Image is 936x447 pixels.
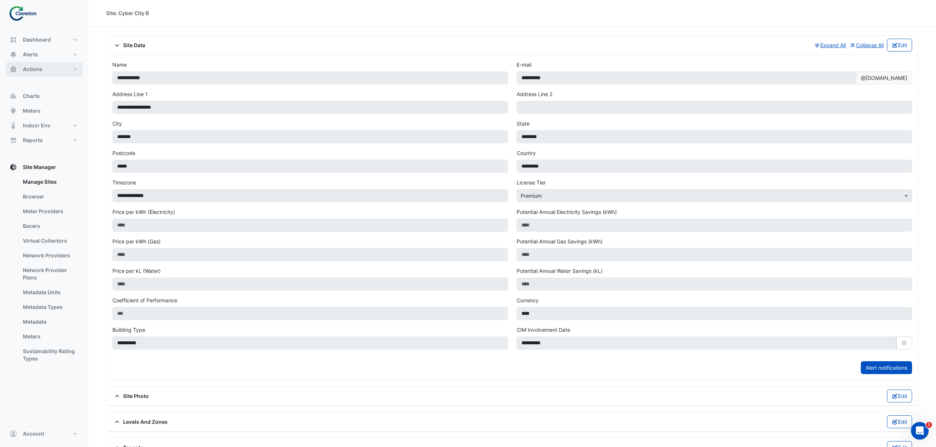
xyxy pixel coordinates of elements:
[849,39,884,52] button: Collapse All
[887,415,912,428] button: Edit
[517,149,536,157] label: Country
[106,9,149,17] div: Site: Cyber City B
[517,208,617,216] label: Potential Annual Electricity Savings (kWh)
[17,204,83,219] a: Meter Providers
[17,329,83,344] a: Meters
[10,163,17,171] app-icon: Site Manager
[10,36,17,43] app-icon: Dashboard
[23,137,43,144] span: Reports
[112,179,136,186] label: Timezone
[23,430,44,437] span: Account
[6,175,83,369] div: Site Manager
[861,361,912,374] a: Alert notifications
[112,120,122,127] label: City
[814,39,846,52] button: Expand All
[6,89,83,103] button: Charts
[23,92,40,100] span: Charts
[112,90,148,98] label: Address Line 1
[17,233,83,248] a: Virtual Collectors
[517,296,539,304] label: Currency
[10,107,17,115] app-icon: Meters
[17,300,83,314] a: Metadata Types
[112,392,149,400] span: Site Photo
[112,208,175,216] label: Price per kWh (Electricity)
[6,62,83,77] button: Actions
[10,51,17,58] app-icon: Alerts
[6,426,83,441] button: Account
[517,120,530,127] label: State
[6,118,83,133] button: Indoor Env
[17,285,83,300] a: Metadata Units
[112,237,161,245] label: Price per kWh (Gas)
[17,189,83,204] a: Browser
[517,326,570,334] label: CIM Involvement Date
[23,36,51,43] span: Dashboard
[23,66,42,73] span: Actions
[112,267,161,275] label: Price per kL (Water)
[23,107,41,115] span: Meters
[6,160,83,175] button: Site Manager
[10,92,17,100] app-icon: Charts
[6,47,83,62] button: Alerts
[6,133,83,148] button: Reports
[112,61,127,68] label: Name
[517,267,603,275] label: Potential Annual Water Savings (kL)
[23,163,56,171] span: Site Manager
[23,122,50,129] span: Indoor Env
[9,6,42,21] img: Company Logo
[23,51,38,58] span: Alerts
[517,237,603,245] label: Potential Annual Gas Savings (kWh)
[112,149,135,157] label: Postcode
[10,122,17,129] app-icon: Indoor Env
[17,248,83,263] a: Network Providers
[517,90,552,98] label: Address Line 2
[517,179,546,186] label: License Tier
[17,344,83,366] a: Sustainability Rating Types
[112,41,145,49] span: Site Data
[887,39,912,52] button: Edit
[856,71,912,84] span: @[DOMAIN_NAME]
[10,66,17,73] app-icon: Actions
[112,326,145,334] label: Building Type
[887,390,912,402] button: Edit
[17,263,83,285] a: Network Provider Plans
[10,137,17,144] app-icon: Reports
[517,61,531,68] label: E-mail
[17,175,83,189] a: Manage Sites
[6,103,83,118] button: Meters
[17,314,83,329] a: Metadata
[911,422,929,440] iframe: Intercom live chat
[926,422,932,428] span: 1
[112,418,168,426] span: Levels And Zones
[6,32,83,47] button: Dashboard
[17,219,83,233] a: Bacers
[112,296,177,304] label: Coefficient of Performance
